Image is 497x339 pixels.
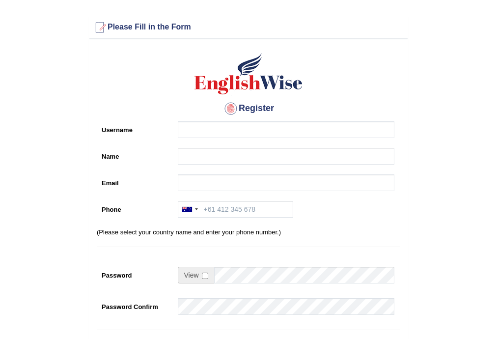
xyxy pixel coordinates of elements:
[97,121,173,135] label: Username
[97,227,400,237] p: (Please select your country name and enter your phone number.)
[97,298,173,311] label: Password Confirm
[97,101,400,116] h4: Register
[92,20,405,35] h3: Please Fill in the Form
[97,174,173,188] label: Email
[193,52,304,96] img: Logo of English Wise create a new account for intelligent practice with AI
[178,201,201,217] div: Australia: +61
[97,201,173,214] label: Phone
[97,267,173,280] label: Password
[178,201,293,218] input: +61 412 345 678
[202,273,208,279] input: Show/Hide Password
[97,148,173,161] label: Name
